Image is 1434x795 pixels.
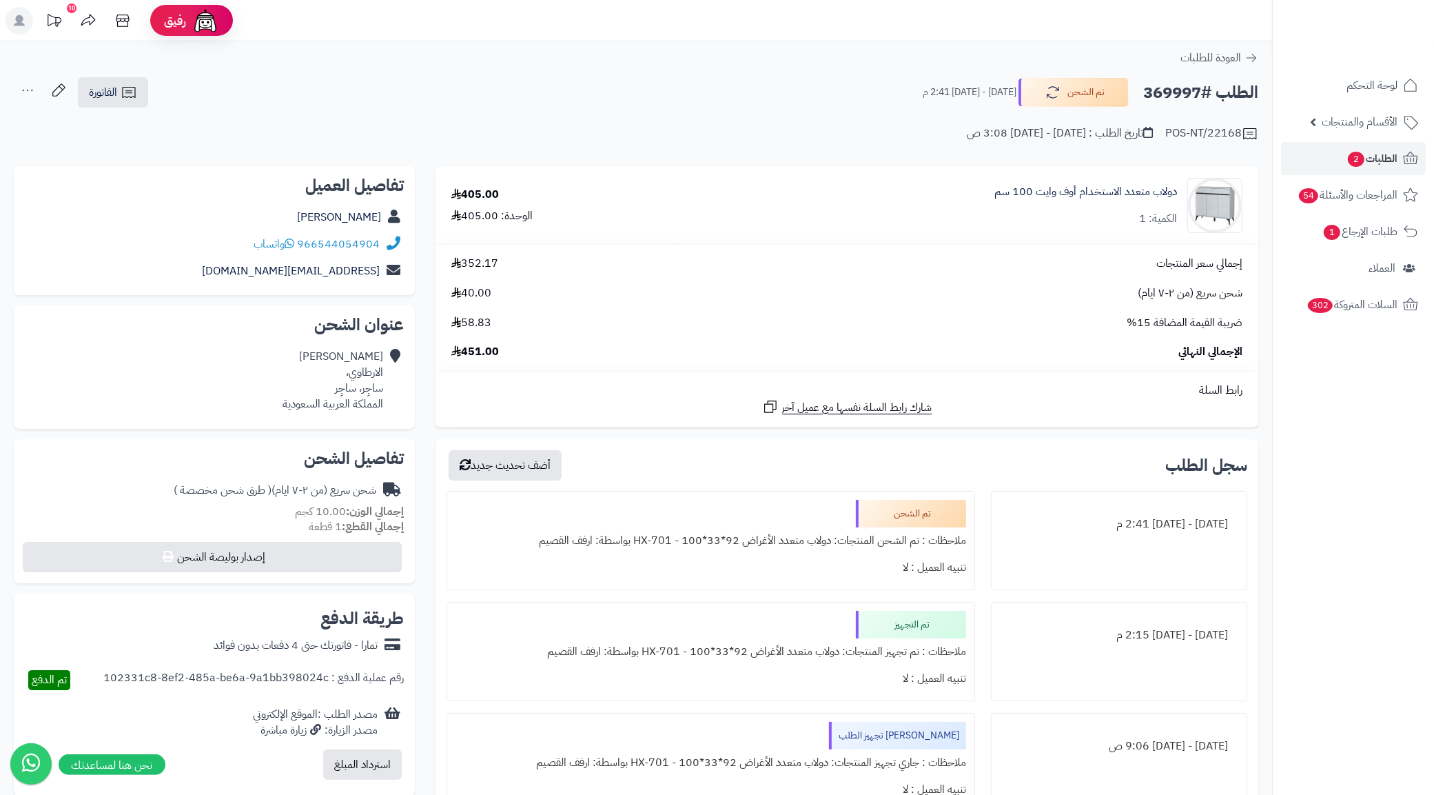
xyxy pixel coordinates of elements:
span: شارك رابط السلة نفسها مع عميل آخر [782,400,932,416]
img: 1727351501-110113010094-90x90.jpg [1188,178,1242,233]
span: 2 [1348,152,1364,167]
span: 40.00 [451,285,491,301]
div: رابط السلة [441,383,1253,399]
div: رقم عملية الدفع : 102331c8-8ef2-485a-be6a-9a1bb398024c [103,670,404,690]
h3: سجل الطلب [1165,457,1247,474]
div: ملاحظات : تم الشحن المنتجات: دولاب متعدد الأغراض 92*33*100 - HX-701 بواسطة: ارفف القصيم [455,527,966,554]
div: شحن سريع (من ٢-٧ ايام) [174,483,376,499]
div: تاريخ الطلب : [DATE] - [DATE] 3:08 ص [967,125,1153,141]
button: إصدار بوليصة الشحن [23,542,402,572]
small: 10.00 كجم [295,503,404,520]
span: 302 [1308,298,1333,313]
div: تمارا - فاتورتك حتى 4 دفعات بدون فوائد [214,638,378,654]
div: 405.00 [451,187,499,203]
span: الأقسام والمنتجات [1322,112,1397,132]
span: إجمالي سعر المنتجات [1156,256,1242,272]
h2: تفاصيل العميل [25,177,404,194]
a: [PERSON_NAME] [297,209,381,225]
span: الفاتورة [89,84,117,101]
strong: إجمالي الوزن: [346,503,404,520]
h2: طريقة الدفع [320,610,404,627]
a: الطلبات2 [1281,142,1426,175]
a: واتساب [254,236,294,252]
a: العملاء [1281,252,1426,285]
div: 10 [67,3,76,13]
span: شحن سريع (من ٢-٧ ايام) [1138,285,1242,301]
a: تحديثات المنصة [37,7,71,38]
span: العودة للطلبات [1180,50,1241,66]
a: طلبات الإرجاع1 [1281,215,1426,248]
span: 54 [1299,188,1318,203]
a: المراجعات والأسئلة54 [1281,179,1426,212]
div: [DATE] - [DATE] 2:41 م [1000,511,1238,538]
a: الفاتورة [78,77,148,108]
a: دولاب متعدد الاستخدام أوف وايت 100 سم [994,184,1177,200]
span: ( طرق شحن مخصصة ) [174,482,272,499]
div: ملاحظات : تم تجهيز المنتجات: دولاب متعدد الأغراض 92*33*100 - HX-701 بواسطة: ارفف القصيم [455,638,966,665]
a: السلات المتروكة302 [1281,288,1426,321]
button: استرداد المبلغ [323,749,402,780]
div: [DATE] - [DATE] 2:15 م [1000,622,1238,649]
a: 966544054904 [297,236,380,252]
span: طلبات الإرجاع [1322,222,1397,241]
span: تم الدفع [32,672,67,688]
span: 1 [1324,225,1340,240]
span: 58.83 [451,315,491,331]
div: مصدر الطلب :الموقع الإلكتروني [253,707,378,738]
small: 1 قطعة [309,519,404,535]
div: POS-NT/22168 [1165,125,1258,142]
a: لوحة التحكم [1281,69,1426,102]
div: تم الشحن [856,500,966,527]
a: العودة للطلبات [1180,50,1258,66]
span: الطلبات [1346,149,1397,168]
span: ضريبة القيمة المضافة 15% [1127,315,1242,331]
span: 352.17 [451,256,498,272]
div: الوحدة: 405.00 [451,208,533,224]
a: [EMAIL_ADDRESS][DOMAIN_NAME] [202,263,380,279]
img: logo-2.png [1340,37,1421,66]
span: رفيق [164,12,186,29]
span: السلات المتروكة [1307,295,1397,314]
button: أضف تحديث جديد [449,450,562,481]
span: لوحة التحكم [1346,76,1397,95]
span: المراجعات والأسئلة [1298,185,1397,205]
div: [PERSON_NAME] الارطاوي، ساجِر، ساجِر المملكة العربية السعودية [283,349,383,412]
h2: عنوان الشحن [25,316,404,333]
img: ai-face.png [192,7,219,34]
div: ملاحظات : جاري تجهيز المنتجات: دولاب متعدد الأغراض 92*33*100 - HX-701 بواسطة: ارفف القصيم [455,749,966,776]
div: تم التجهيز [856,611,966,638]
div: [DATE] - [DATE] 9:06 ص [1000,733,1238,760]
span: 451.00 [451,344,499,360]
div: [PERSON_NAME] تجهيز الطلب [829,722,966,749]
h2: الطلب #369997 [1143,79,1258,107]
span: العملاء [1369,259,1395,278]
div: الكمية: 1 [1139,211,1177,227]
strong: إجمالي القطع: [342,519,404,535]
span: الإجمالي النهائي [1178,344,1242,360]
button: تم الشحن [1018,78,1129,107]
div: تنبيه العميل : لا [455,554,966,581]
h2: تفاصيل الشحن [25,450,404,467]
div: مصدر الزيارة: زيارة مباشرة [253,723,378,738]
div: تنبيه العميل : لا [455,665,966,692]
small: [DATE] - [DATE] 2:41 م [923,85,1016,99]
a: شارك رابط السلة نفسها مع عميل آخر [762,399,932,416]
